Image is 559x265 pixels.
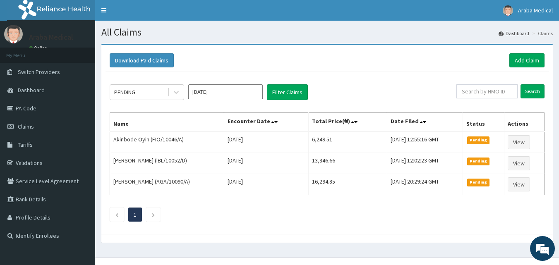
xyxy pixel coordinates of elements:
span: Dashboard [18,86,45,94]
th: Total Price(₦) [309,113,387,132]
span: Tariffs [18,141,33,148]
a: Next page [151,211,155,218]
th: Actions [504,113,545,132]
td: [PERSON_NAME] (IBL/10052/D) [110,153,224,174]
span: Switch Providers [18,68,60,76]
p: Araba Medical [29,33,73,41]
td: 16,294.85 [309,174,387,195]
a: View [508,177,530,191]
a: Page 1 is your current page [134,211,137,218]
h1: All Claims [101,27,553,38]
a: Online [29,45,49,51]
input: Select Month and Year [188,84,263,99]
th: Status [463,113,504,132]
button: Filter Claims [267,84,308,100]
td: 13,346.66 [309,153,387,174]
li: Claims [530,30,553,37]
td: 6,249.51 [309,131,387,153]
input: Search by HMO ID [456,84,518,98]
button: Download Paid Claims [110,53,174,67]
span: Pending [467,158,490,165]
a: View [508,135,530,149]
td: [DATE] [224,153,309,174]
th: Date Filed [387,113,463,132]
span: Pending [467,179,490,186]
div: PENDING [114,88,135,96]
td: [DATE] 20:29:24 GMT [387,174,463,195]
span: Claims [18,123,34,130]
td: Akinbode Oyin (FIO/10046/A) [110,131,224,153]
a: Add Claim [509,53,545,67]
span: Pending [467,136,490,144]
a: Previous page [115,211,119,218]
a: Dashboard [499,30,529,37]
td: [DATE] 12:55:16 GMT [387,131,463,153]
span: Araba Medical [518,7,553,14]
td: [PERSON_NAME] (AGA/10090/A) [110,174,224,195]
input: Search [521,84,545,98]
th: Encounter Date [224,113,309,132]
td: [DATE] [224,174,309,195]
img: User Image [503,5,513,16]
td: [DATE] [224,131,309,153]
td: [DATE] 12:02:23 GMT [387,153,463,174]
img: User Image [4,25,23,43]
th: Name [110,113,224,132]
a: View [508,156,530,170]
